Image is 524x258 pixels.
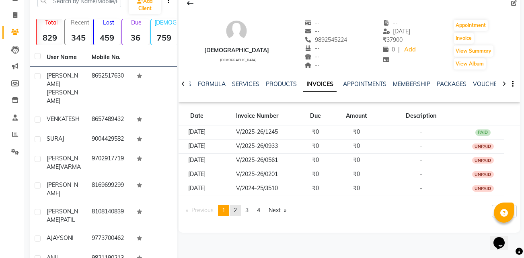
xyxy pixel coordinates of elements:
button: View Album [454,58,486,70]
span: SONI [60,234,74,242]
span: 9892545224 [305,36,347,43]
span: - [420,142,422,149]
span: - [420,184,422,192]
span: -- [305,19,320,27]
button: Invoice [454,33,474,44]
span: 4 [257,207,260,214]
button: View Summary [454,45,493,57]
div: UNPAID [472,171,494,178]
span: -- [305,61,320,69]
a: SERVICES [232,80,259,88]
span: SURAJ [47,135,64,142]
th: Mobile No. [87,48,132,67]
a: Add [403,44,417,55]
td: ₹0 [332,139,381,153]
td: ₹0 [299,139,332,153]
td: 8169699299 [87,176,132,203]
td: 9004429582 [87,130,132,149]
span: 37900 [383,36,403,43]
span: 1 [222,207,225,214]
p: Lost [97,19,120,26]
td: 9702917719 [87,149,132,176]
td: ₹0 [299,181,332,195]
th: User Name [42,48,87,67]
span: -- [305,45,320,52]
th: Due [299,107,332,125]
th: Amount [332,107,381,125]
th: Date [179,107,216,125]
a: FORMULA [198,80,226,88]
span: -- [305,53,320,60]
span: | [398,45,400,54]
td: ₹0 [299,125,332,139]
span: [PERSON_NAME] [47,89,78,104]
div: UNPAID [472,185,494,192]
strong: 829 [37,33,63,43]
span: VENKATESH [47,115,80,123]
span: [PERSON_NAME] [47,155,78,170]
a: VOUCHERS [473,80,505,88]
td: ₹0 [332,167,381,181]
span: PATIL [60,216,75,223]
span: 2 [234,207,237,214]
div: [DEMOGRAPHIC_DATA] [204,46,269,55]
span: - [420,170,422,178]
nav: Pagination [182,205,291,216]
td: 8657489432 [87,110,132,130]
button: Appointment [454,20,488,31]
span: ₹ [383,36,386,43]
span: VARMA [60,163,81,170]
span: AJAY [47,234,60,242]
span: [PERSON_NAME] [47,72,78,88]
a: PRODUCTS [266,80,297,88]
p: Recent [68,19,91,26]
td: [DATE] [179,181,216,195]
td: [DATE] [179,167,216,181]
span: - [420,156,422,164]
td: [DATE] [179,153,216,167]
strong: 345 [65,33,91,43]
td: ₹0 [332,153,381,167]
th: Description [381,107,461,125]
div: UNPAID [472,143,494,150]
td: ₹0 [299,167,332,181]
span: 3 [245,207,249,214]
span: Previous [191,207,214,214]
p: Total [40,19,63,26]
span: [PERSON_NAME] [47,208,78,223]
td: 8108140839 [87,203,132,229]
td: V/2025-26/1245 [215,125,299,139]
span: - [420,128,422,135]
img: avatar [224,19,249,43]
strong: 759 [151,33,177,43]
td: 8652517630 [87,67,132,110]
a: MEMBERSHIP [393,80,430,88]
span: 0 [383,46,395,53]
span: [DEMOGRAPHIC_DATA] [220,58,257,62]
th: Invoice Number [215,107,299,125]
div: PAID [475,129,491,136]
td: ₹0 [299,153,332,167]
td: [DATE] [179,125,216,139]
td: 9773700462 [87,229,132,249]
td: ₹0 [332,125,381,139]
span: -- [305,28,320,35]
div: UNPAID [472,157,494,164]
span: -- [383,19,398,27]
a: APPOINTMENTS [343,80,386,88]
td: ₹0 [332,181,381,195]
td: [DATE] [179,139,216,153]
iframe: chat widget [490,226,516,250]
td: V/2025-26/0201 [215,167,299,181]
span: [PERSON_NAME] [47,181,78,197]
td: V/2025-26/0561 [215,153,299,167]
td: V/2025-26/0933 [215,139,299,153]
td: V/2024-25/3510 [215,181,299,195]
strong: 459 [94,33,120,43]
a: Next [265,205,290,216]
span: [DATE] [383,28,411,35]
p: [DEMOGRAPHIC_DATA] [154,19,177,26]
strong: 36 [122,33,148,43]
a: INVOICES [303,77,337,92]
p: Due [124,19,148,26]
